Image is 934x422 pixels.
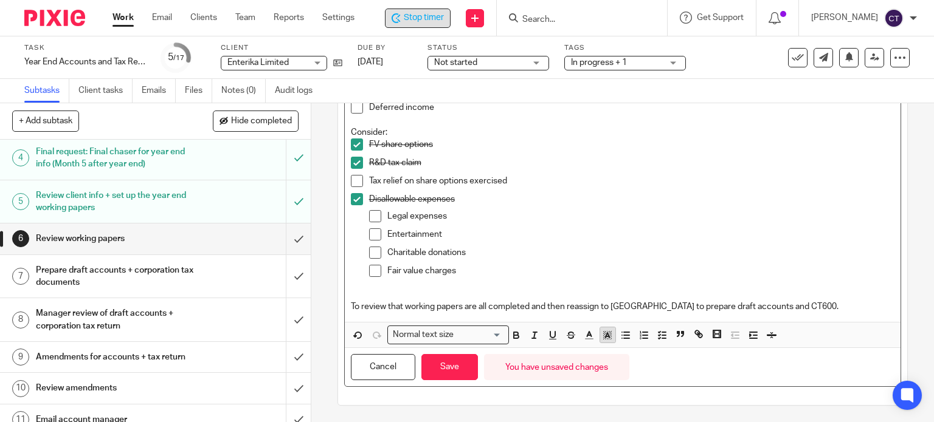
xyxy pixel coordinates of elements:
span: Get Support [697,13,744,22]
span: Enterika Limited [227,58,289,67]
label: Tags [564,43,686,53]
label: Status [427,43,549,53]
div: 9 [12,349,29,366]
a: Audit logs [275,79,322,103]
p: FV share options [369,138,895,151]
h1: Amendments for accounts + tax return [36,348,195,366]
h1: Manager review of draft accounts + corporation tax return [36,304,195,335]
div: Enterika Limited - Year End Accounts and Tax Return [385,9,451,28]
a: Files [185,79,212,103]
div: 5 [12,193,29,210]
h1: Final request: Final chaser for year end info (Month 5 after year end) [36,143,195,174]
label: Task [24,43,146,53]
img: svg%3E [884,9,904,28]
span: Not started [434,58,477,67]
input: Search for option [458,328,502,341]
span: Hide completed [231,117,292,126]
img: Pixie [24,10,85,26]
span: In progress + 1 [571,58,627,67]
p: Legal expenses [387,210,895,222]
div: Search for option [387,325,509,344]
a: Settings [322,12,355,24]
div: 8 [12,311,29,328]
p: To review that working papers are all completed and then reassign to [GEOGRAPHIC_DATA] to prepare... [351,301,895,313]
a: Work [112,12,134,24]
div: 6 [12,230,29,247]
p: [PERSON_NAME] [811,12,878,24]
span: [DATE] [358,58,383,66]
button: + Add subtask [12,111,79,131]
a: Notes (0) [221,79,266,103]
h1: Review client info + set up the year end working papers [36,186,195,217]
div: 7 [12,268,29,285]
div: You have unsaved changes [484,354,629,380]
input: Search [521,15,631,26]
h1: Prepare draft accounts + corporation tax documents [36,261,195,292]
p: Charitable donations [387,247,895,259]
a: Subtasks [24,79,69,103]
p: Deferred income [369,101,895,114]
small: /17 [173,55,184,61]
label: Due by [358,43,412,53]
button: Save [421,354,478,380]
a: Clients [190,12,217,24]
a: Team [235,12,255,24]
div: 4 [12,149,29,166]
div: Year End Accounts and Tax Return [24,56,146,68]
div: 10 [12,380,29,397]
p: Entertainment [387,228,895,240]
p: R&D tax claim [369,157,895,169]
p: Fair value charges [387,265,895,277]
a: Reports [274,12,304,24]
h1: Review amendments [36,379,195,397]
p: Disallowable expenses [369,193,895,205]
div: 5 [168,50,184,64]
button: Hide completed [213,111,299,131]
a: Email [152,12,172,24]
button: Cancel [351,354,415,380]
p: Tax relief on share options exercised [369,175,895,187]
a: Emails [142,79,176,103]
span: Stop timer [404,12,444,24]
h1: Review working papers [36,230,195,248]
label: Client [221,43,342,53]
a: Client tasks [78,79,133,103]
p: Consider: [351,126,895,138]
span: Normal text size [390,328,457,341]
